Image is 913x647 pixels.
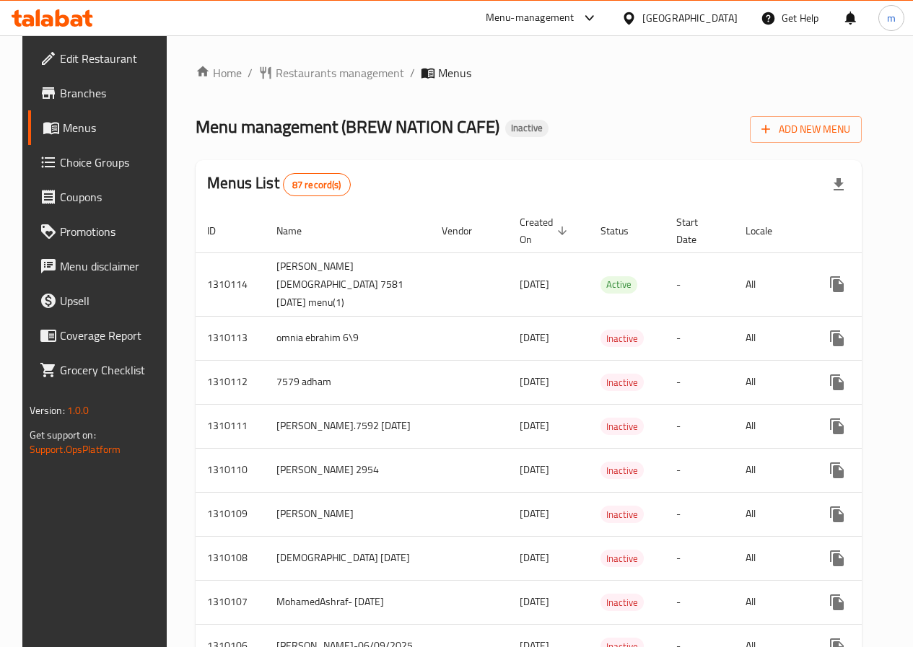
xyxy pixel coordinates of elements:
[855,585,889,620] button: Change Status
[196,110,499,143] span: Menu management ( BREW NATION CAFE )
[820,409,855,444] button: more
[265,492,430,536] td: [PERSON_NAME]
[600,418,644,435] div: Inactive
[265,316,430,360] td: omnia ebrahim 6\9
[820,541,855,576] button: more
[60,50,163,67] span: Edit Restaurant
[665,252,734,316] td: -
[60,223,163,240] span: Promotions
[28,283,175,318] a: Upsell
[520,504,549,523] span: [DATE]
[600,330,644,347] span: Inactive
[820,585,855,620] button: more
[505,122,549,134] span: Inactive
[600,374,644,391] div: Inactive
[276,64,404,82] span: Restaurants management
[60,154,163,171] span: Choice Groups
[30,426,96,444] span: Get support on:
[600,276,637,293] span: Active
[665,448,734,492] td: -
[505,120,549,137] div: Inactive
[734,252,808,316] td: All
[442,222,491,239] span: Vendor
[28,76,175,110] a: Branches
[820,321,855,356] button: more
[60,84,163,102] span: Branches
[410,64,415,82] li: /
[855,365,889,400] button: Change Status
[60,188,163,206] span: Coupons
[820,365,855,400] button: more
[600,506,644,523] span: Inactive
[196,448,265,492] td: 1310110
[746,222,791,239] span: Locale
[196,64,862,82] nav: breadcrumb
[60,258,163,275] span: Menu disclaimer
[265,404,430,448] td: [PERSON_NAME].7592 [DATE]
[734,580,808,624] td: All
[520,592,549,611] span: [DATE]
[520,460,549,479] span: [DATE]
[265,448,430,492] td: [PERSON_NAME] 2954
[196,536,265,580] td: 1310108
[28,249,175,283] a: Menu disclaimer
[196,64,242,82] a: Home
[28,318,175,353] a: Coverage Report
[438,64,471,82] span: Menus
[196,404,265,448] td: 1310111
[276,222,320,239] span: Name
[734,536,808,580] td: All
[265,252,430,316] td: [PERSON_NAME][DEMOGRAPHIC_DATA] 7581 [DATE] menu(1)
[265,580,430,624] td: MohamedAshraf- [DATE]
[60,327,163,344] span: Coverage Report
[855,267,889,302] button: Change Status
[28,214,175,249] a: Promotions
[855,409,889,444] button: Change Status
[520,275,549,294] span: [DATE]
[820,453,855,488] button: more
[30,401,65,420] span: Version:
[600,594,644,611] span: Inactive
[207,222,235,239] span: ID
[486,9,575,27] div: Menu-management
[248,64,253,82] li: /
[761,120,850,138] span: Add New Menu
[855,497,889,532] button: Change Status
[821,167,856,202] div: Export file
[520,548,549,567] span: [DATE]
[750,116,862,143] button: Add New Menu
[600,276,637,294] div: Active
[665,316,734,360] td: -
[258,64,404,82] a: Restaurants management
[30,440,121,459] a: Support.OpsPlatform
[284,178,350,192] span: 87 record(s)
[734,360,808,404] td: All
[665,404,734,448] td: -
[887,10,896,26] span: m
[734,404,808,448] td: All
[734,448,808,492] td: All
[196,360,265,404] td: 1310112
[665,360,734,404] td: -
[60,361,163,379] span: Grocery Checklist
[600,222,647,239] span: Status
[665,580,734,624] td: -
[196,492,265,536] td: 1310109
[196,580,265,624] td: 1310107
[855,541,889,576] button: Change Status
[600,550,644,567] span: Inactive
[63,119,163,136] span: Menus
[283,173,351,196] div: Total records count
[734,492,808,536] td: All
[520,416,549,435] span: [DATE]
[207,172,350,196] h2: Menus List
[734,316,808,360] td: All
[196,316,265,360] td: 1310113
[665,536,734,580] td: -
[520,372,549,391] span: [DATE]
[820,497,855,532] button: more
